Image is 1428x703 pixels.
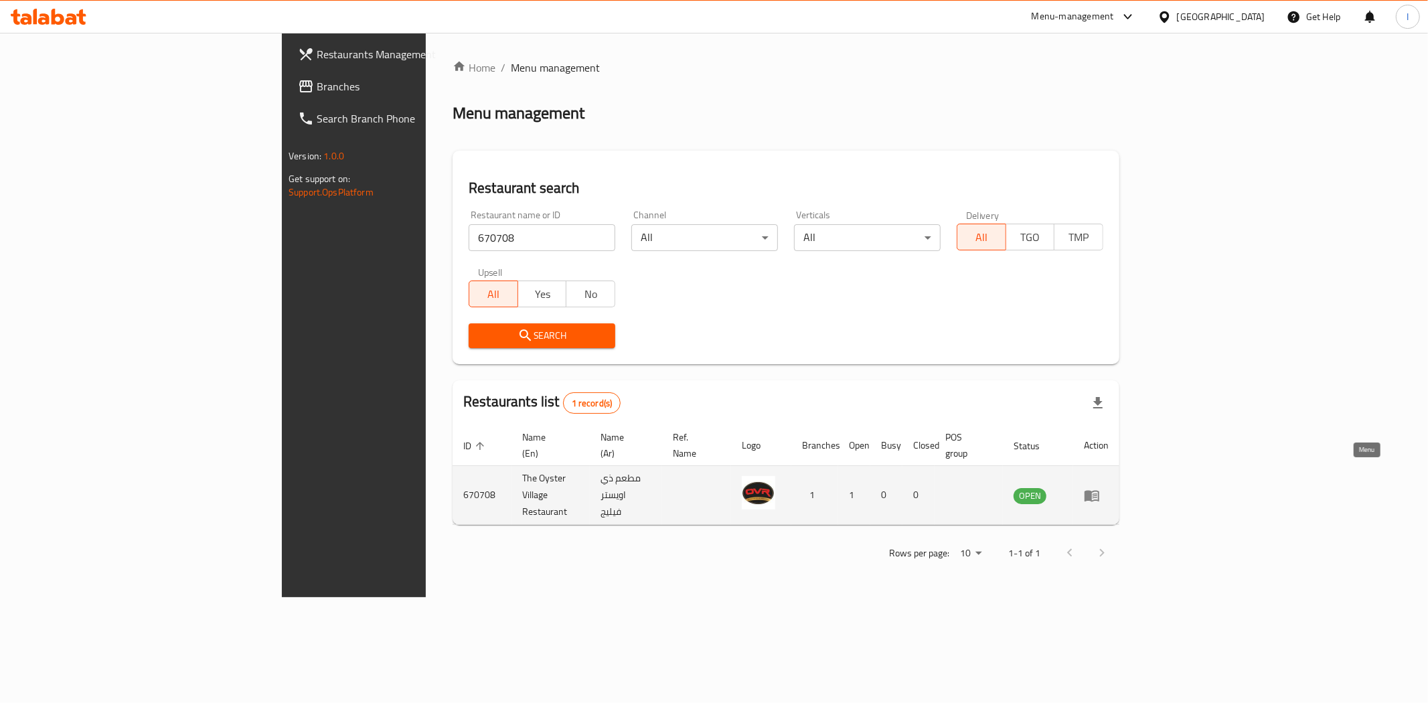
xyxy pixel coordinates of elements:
button: TMP [1054,224,1103,250]
div: Rows per page: [955,544,987,564]
td: The Oyster Village Restaurant [511,466,590,525]
span: TMP [1060,228,1098,247]
a: Restaurants Management [287,38,520,70]
h2: Restaurants list [463,392,621,414]
th: Open [838,425,870,466]
div: All [631,224,778,251]
th: Busy [870,425,902,466]
p: Rows per page: [889,545,949,562]
span: Restaurants Management [317,46,509,62]
span: Search Branch Phone [317,110,509,127]
div: All [794,224,941,251]
span: Search [479,327,605,344]
button: All [469,281,518,307]
th: Logo [731,425,791,466]
span: Branches [317,78,509,94]
label: Delivery [966,210,1000,220]
a: Search Branch Phone [287,102,520,135]
div: OPEN [1014,488,1046,504]
span: ID [463,438,489,454]
span: Get support on: [289,170,350,187]
td: 0 [870,466,902,525]
th: Closed [902,425,935,466]
span: TGO [1012,228,1050,247]
nav: breadcrumb [453,60,1119,76]
span: POS group [945,429,987,461]
span: Name (En) [522,429,574,461]
button: Yes [518,281,567,307]
button: All [957,224,1006,250]
span: All [475,285,513,304]
input: Search for restaurant name or ID.. [469,224,615,251]
span: Yes [524,285,562,304]
table: enhanced table [453,425,1119,525]
div: Menu-management [1032,9,1114,25]
span: Version: [289,147,321,165]
button: Search [469,323,615,348]
label: Upsell [478,267,503,277]
div: Export file [1082,387,1114,419]
img: The Oyster Village Restaurant [742,476,775,510]
button: No [566,281,615,307]
span: No [572,285,610,304]
td: 1 [791,466,838,525]
div: [GEOGRAPHIC_DATA] [1177,9,1265,24]
button: TGO [1006,224,1055,250]
td: مطعم ذي اويستر فيليج [590,466,662,525]
td: 0 [902,466,935,525]
td: 1 [838,466,870,525]
span: Menu management [511,60,600,76]
th: Branches [791,425,838,466]
span: I [1407,9,1409,24]
span: 1.0.0 [323,147,344,165]
a: Branches [287,70,520,102]
span: Status [1014,438,1057,454]
span: All [963,228,1001,247]
div: Total records count [563,392,621,414]
a: Support.OpsPlatform [289,183,374,201]
span: 1 record(s) [564,397,621,410]
p: 1-1 of 1 [1008,545,1040,562]
span: OPEN [1014,488,1046,503]
span: Ref. Name [673,429,715,461]
span: Name (Ar) [601,429,646,461]
h2: Restaurant search [469,178,1103,198]
th: Action [1073,425,1119,466]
